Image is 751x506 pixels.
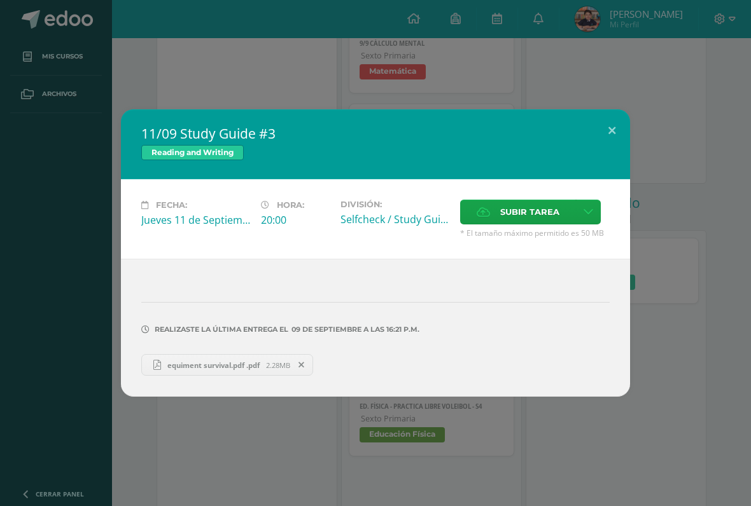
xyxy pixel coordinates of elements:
[340,212,450,226] div: Selfcheck / Study Guide
[500,200,559,224] span: Subir tarea
[460,228,610,238] span: * El tamaño máximo permitido es 50 MB
[141,145,244,160] span: Reading and Writing
[291,358,312,372] span: Remover entrega
[155,325,288,334] span: Realizaste la última entrega el
[261,213,330,227] div: 20:00
[141,125,610,142] h2: 11/09 Study Guide #3
[277,200,304,210] span: Hora:
[141,213,251,227] div: Jueves 11 de Septiembre
[288,329,419,330] span: 09 DE Septiembre A LAS 16:21 p.m.
[340,200,450,209] label: División:
[161,360,266,370] span: equiment survival.pdf .pdf
[141,354,313,376] a: equiment survival.pdf .pdf 2.28MB
[266,360,290,370] span: 2.28MB
[156,200,187,210] span: Fecha:
[594,109,630,153] button: Close (Esc)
